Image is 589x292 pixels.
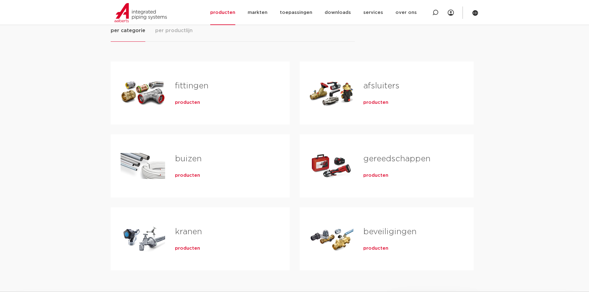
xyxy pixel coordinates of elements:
a: fittingen [175,82,208,90]
a: producten [175,245,200,252]
a: gereedschappen [363,155,430,163]
div: Tabs. Open items met enter of spatie, sluit af met escape en navigeer met de pijltoetsen. [111,27,479,280]
a: producten [175,99,200,106]
a: buizen [175,155,202,163]
a: producten [363,99,388,106]
span: per categorie [111,27,145,34]
a: kranen [175,228,202,236]
a: producten [175,172,200,179]
a: producten [363,245,388,252]
span: per productlijn [155,27,193,34]
a: beveiligingen [363,228,416,236]
a: producten [363,172,388,179]
a: afsluiters [363,82,399,90]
